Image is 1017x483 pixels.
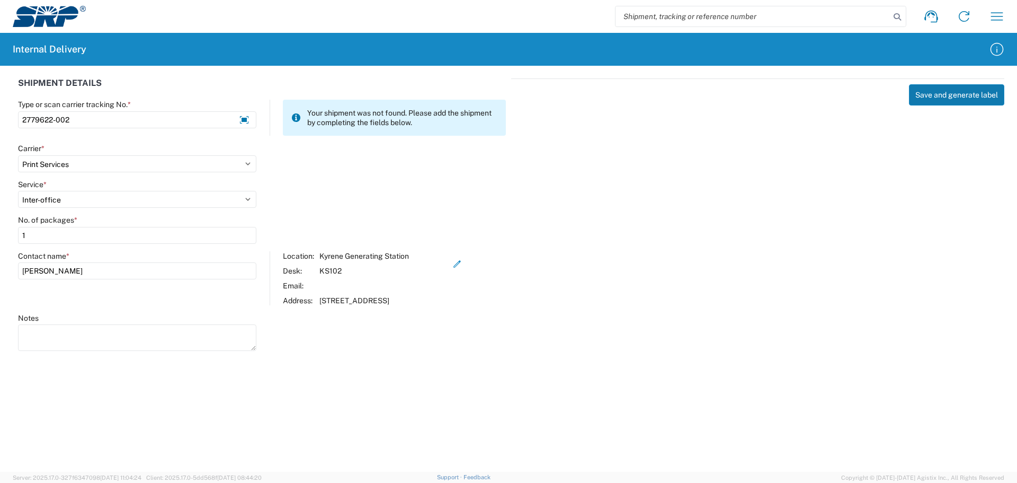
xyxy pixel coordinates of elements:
div: KS102 [319,266,444,276]
a: Feedback [463,474,490,480]
span: Server: 2025.17.0-327f6347098 [13,475,141,481]
div: Kyrene Generating Station [319,251,444,261]
div: SHIPMENT DETAILS [18,78,506,100]
input: Shipment, tracking or reference number [615,6,890,27]
span: Copyright © [DATE]-[DATE] Agistix Inc., All Rights Reserved [841,473,1004,482]
h2: Internal Delivery [13,43,86,56]
span: Your shipment was not found. Please add the shipment by completing the fields below. [307,108,497,127]
div: [STREET_ADDRESS] [319,296,444,305]
div: Email: [283,281,314,291]
label: No. of packages [18,215,77,225]
label: Contact name [18,251,69,261]
button: Save and generate label [909,84,1004,106]
div: Address: [283,296,314,305]
label: Notes [18,313,39,323]
label: Service [18,180,47,189]
img: srp [13,6,86,27]
div: Location: [283,251,314,261]
label: Carrier [18,144,44,153]
a: Support [437,474,463,480]
span: [DATE] 11:04:24 [100,475,141,481]
div: Desk: [283,266,314,276]
label: Type or scan carrier tracking No. [18,100,131,109]
span: [DATE] 08:44:20 [217,475,262,481]
span: Client: 2025.17.0-5dd568f [146,475,262,481]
